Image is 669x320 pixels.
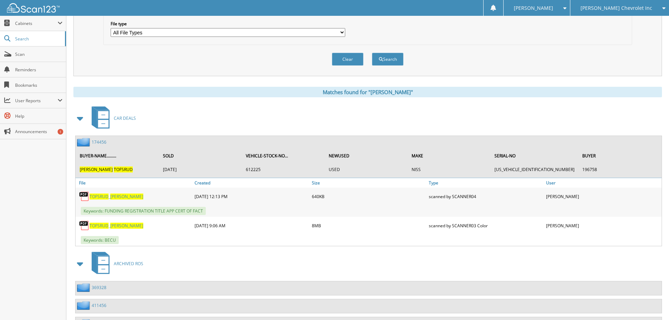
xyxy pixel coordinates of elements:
[579,149,661,163] th: BUYER
[80,166,113,172] span: [PERSON_NAME]
[581,6,652,10] span: [PERSON_NAME] Chevrolet Inc
[87,104,136,132] a: CAR DEALS
[332,53,363,66] button: Clear
[92,302,106,308] a: 411456
[114,261,143,267] span: ARCHIVED ROS
[427,189,544,203] div: scanned by SCANNER04
[76,149,159,163] th: BUYER-NAME.........
[427,178,544,188] a: Type
[79,191,90,202] img: PDF.png
[90,223,143,229] a: TOFSRUD_[PERSON_NAME]
[544,218,662,233] div: [PERSON_NAME]
[310,178,427,188] a: Size
[15,113,63,119] span: Help
[491,164,578,175] td: [US_VEHICLE_IDENTIFICATION_NUMBER]
[81,236,119,244] span: Keywords: BECU
[76,178,193,188] a: File
[579,164,661,175] td: 196758
[77,301,92,310] img: folder2.png
[310,189,427,203] div: 640KB
[544,189,662,203] div: [PERSON_NAME]
[7,3,60,13] img: scan123-logo-white.svg
[408,164,490,175] td: NISS
[193,178,310,188] a: Created
[242,164,324,175] td: 612225
[15,98,58,104] span: User Reports
[159,149,242,163] th: SOLD
[514,6,553,10] span: [PERSON_NAME]
[90,194,109,200] span: TOFSRUD
[193,218,310,233] div: [DATE] 9:06 AM
[159,164,242,175] td: [DATE]
[15,82,63,88] span: Bookmarks
[58,129,63,135] div: 1
[242,149,324,163] th: VEHICLE-STOCK-NO...
[325,149,407,163] th: NEWUSED
[79,220,90,231] img: PDF.png
[92,285,106,290] a: 369328
[408,149,490,163] th: MAKE
[73,87,662,97] div: Matches found for "[PERSON_NAME]"
[372,53,404,66] button: Search
[77,138,92,146] img: folder2.png
[15,36,61,42] span: Search
[193,189,310,203] div: [DATE] 12:13 PM
[90,223,109,229] span: TOFSRUD
[114,166,133,172] span: TOFSRUD
[15,67,63,73] span: Reminders
[544,178,662,188] a: User
[491,149,578,163] th: SERIAL-NO
[325,164,407,175] td: USED
[111,21,345,27] label: File type
[87,250,143,277] a: ARCHIVED ROS
[15,20,58,26] span: Cabinets
[81,207,206,215] span: Keywords: FUNDING REGISTRATION TITLE APP CERT OF FACT
[90,194,143,200] a: TOFSRUD_[PERSON_NAME]
[427,218,544,233] div: scanned by SCANNER03 Color
[77,283,92,292] img: folder2.png
[114,115,136,121] span: CAR DEALS
[92,139,106,145] a: 174456
[310,218,427,233] div: 8MB
[15,129,63,135] span: Announcements
[110,223,143,229] span: [PERSON_NAME]
[110,194,143,200] span: [PERSON_NAME]
[15,51,63,57] span: Scan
